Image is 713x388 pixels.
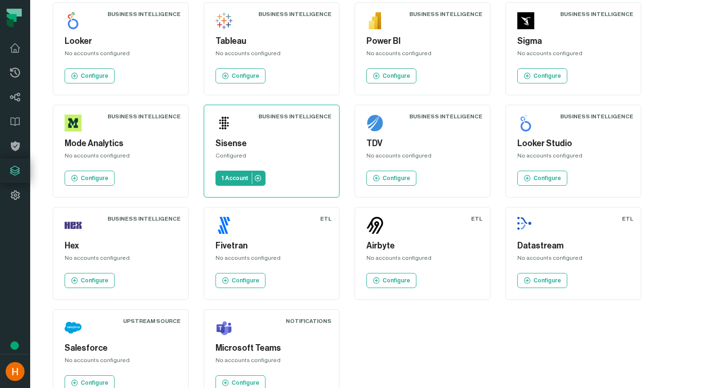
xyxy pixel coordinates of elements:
[622,215,633,223] div: ETL
[366,273,416,288] a: Configure
[366,152,479,163] div: No accounts configured
[221,174,248,182] p: 1 Account
[382,277,410,284] p: Configure
[65,152,177,163] div: No accounts configured
[65,50,177,61] div: No accounts configured
[81,277,108,284] p: Configure
[409,10,482,18] div: Business Intelligence
[6,362,25,381] img: avatar of Hanna Serhiyenkov
[216,50,328,61] div: No accounts configured
[65,239,177,252] h5: Hex
[216,35,328,48] h5: Tableau
[232,379,259,387] p: Configure
[517,35,630,48] h5: Sigma
[366,115,383,132] img: TDV
[258,10,332,18] div: Business Intelligence
[65,319,82,336] img: Salesforce
[533,174,561,182] p: Configure
[65,137,177,150] h5: Mode Analytics
[81,379,108,387] p: Configure
[517,68,567,83] a: Configure
[517,273,567,288] a: Configure
[232,72,259,80] p: Configure
[366,50,479,61] div: No accounts configured
[65,217,82,234] img: Hex
[258,113,332,120] div: Business Intelligence
[216,68,265,83] a: Configure
[366,12,383,29] img: Power BI
[366,137,479,150] h5: TDV
[108,215,181,223] div: Business Intelligence
[517,115,534,132] img: Looker Studio
[65,35,177,48] h5: Looker
[216,319,232,336] img: Microsoft Teams
[216,273,265,288] a: Configure
[366,239,479,252] h5: Airbyte
[517,217,534,234] img: Datastream
[366,35,479,48] h5: Power BI
[216,12,232,29] img: Tableau
[533,277,561,284] p: Configure
[366,217,383,234] img: Airbyte
[409,113,482,120] div: Business Intelligence
[232,277,259,284] p: Configure
[517,12,534,29] img: Sigma
[216,171,265,186] a: 1 Account
[216,239,328,252] h5: Fivetran
[517,137,630,150] h5: Looker Studio
[560,10,633,18] div: Business Intelligence
[65,356,177,368] div: No accounts configured
[286,317,332,325] div: Notifications
[320,215,332,223] div: ETL
[65,254,177,265] div: No accounts configured
[65,171,115,186] a: Configure
[366,254,479,265] div: No accounts configured
[517,50,630,61] div: No accounts configured
[366,68,416,83] a: Configure
[382,174,410,182] p: Configure
[471,215,482,223] div: ETL
[216,356,328,368] div: No accounts configured
[10,341,19,350] div: Tooltip anchor
[123,317,181,325] div: Upstream Source
[517,152,630,163] div: No accounts configured
[216,152,328,163] div: Configured
[517,254,630,265] div: No accounts configured
[517,171,567,186] a: Configure
[108,10,181,18] div: Business Intelligence
[81,174,108,182] p: Configure
[65,342,177,355] h5: Salesforce
[216,254,328,265] div: No accounts configured
[366,171,416,186] a: Configure
[65,115,82,132] img: Mode Analytics
[533,72,561,80] p: Configure
[560,113,633,120] div: Business Intelligence
[216,115,232,132] img: Sisense
[65,12,82,29] img: Looker
[108,113,181,120] div: Business Intelligence
[216,137,328,150] h5: Sisense
[382,72,410,80] p: Configure
[65,273,115,288] a: Configure
[517,239,630,252] h5: Datastream
[216,342,328,355] h5: Microsoft Teams
[81,72,108,80] p: Configure
[216,217,232,234] img: Fivetran
[65,68,115,83] a: Configure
